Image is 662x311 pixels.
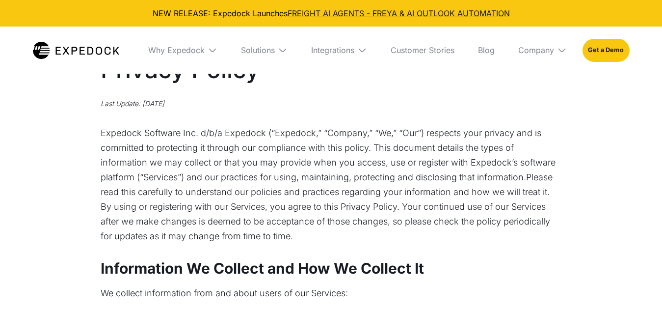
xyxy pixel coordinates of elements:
[101,126,562,244] p: Expedock Software Inc. d/b/a Expedock (“Expedock,” “Company,” “We,” “Our”) respects your privacy ...
[148,45,205,55] div: Why Expedock
[140,27,225,74] div: Why Expedock
[233,27,295,74] div: Solutions
[613,264,662,311] iframe: Chat Widget
[510,27,575,74] div: Company
[288,8,510,18] a: FREIGHT AI AGENTS - FREYA & AI OUTLOOK AUTOMATION
[303,27,375,74] div: Integrations
[241,45,275,55] div: Solutions
[518,45,554,55] div: Company
[470,27,503,74] a: Blog
[101,99,164,108] em: Last Update: [DATE]
[311,45,354,55] div: Integrations
[383,27,462,74] a: Customer Stories
[583,39,629,61] a: Get a Demo
[101,288,562,298] div: We collect information from and about users of our Services:
[101,259,424,277] strong: Information We Collect and How We Collect It
[8,8,654,19] div: NEW RELEASE: Expedock Launches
